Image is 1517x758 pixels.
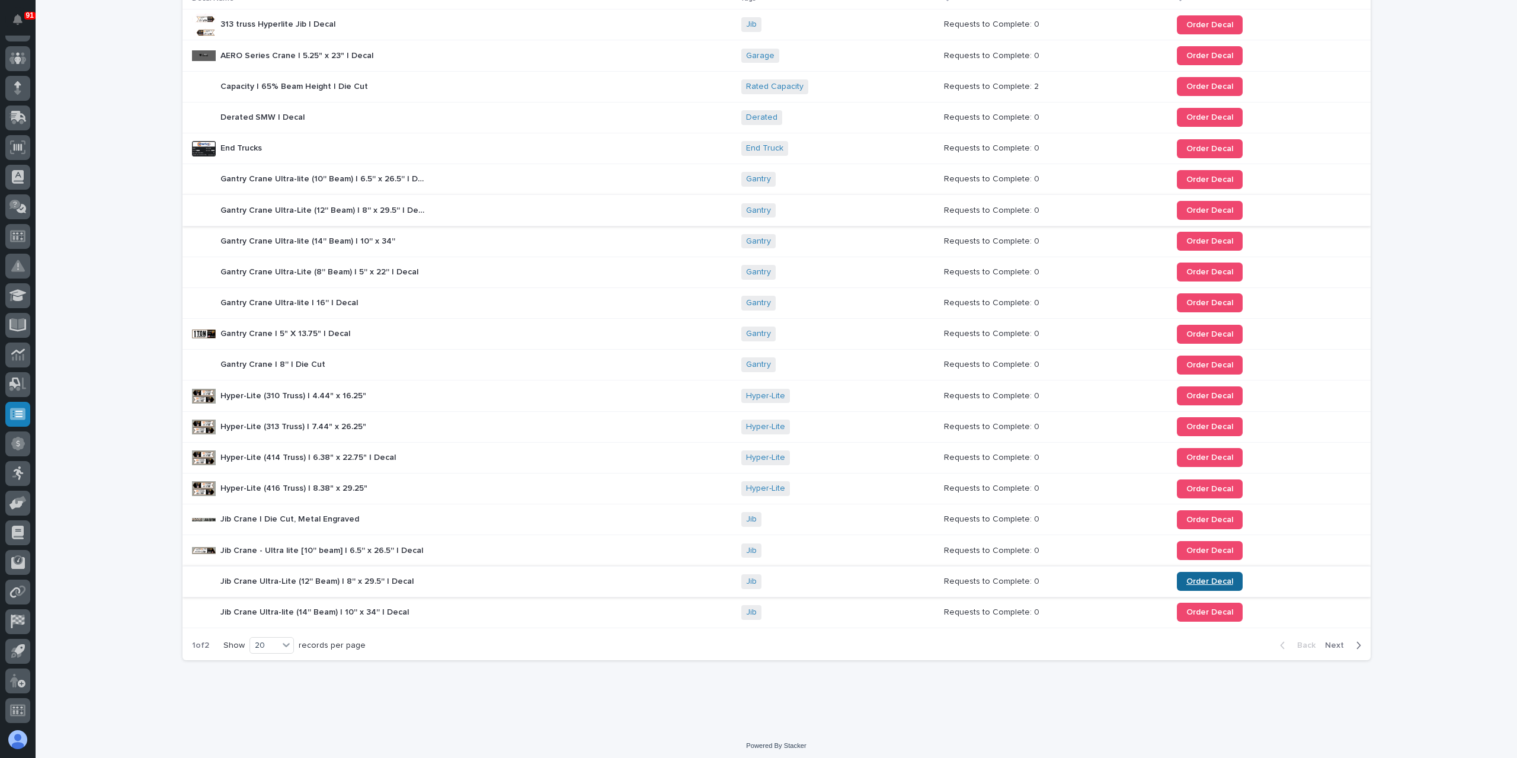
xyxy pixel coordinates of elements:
[1186,577,1233,586] span: Order Decal
[944,110,1042,123] p: Requests to Complete: 0
[944,450,1042,463] p: Requests to Complete: 0
[1177,139,1243,158] a: Order Decal
[220,203,430,216] p: Gantry Crane Ultra-Lite (12'' Beam) | 8'' x 29.5'' | Decal
[220,481,370,494] p: Hyper-Lite (416 Truss) | 8.38" x 29.25"
[220,141,264,153] p: End Trucks
[220,234,398,247] p: Gantry Crane Ultra-lite (14'' Beam) | 10'' x 34''
[183,504,1371,535] tr: Jib Crane | Die Cut, Metal EngravedJib Crane | Die Cut, Metal Engraved Jib Requests to Complete: ...
[1325,640,1351,651] span: Next
[1177,417,1243,436] a: Order Decal
[746,298,771,308] a: Gantry
[1177,46,1243,65] a: Order Decal
[183,597,1371,628] tr: Jib Crane Ultra-lite (14'' Beam) | 10'' x 34'' | DecalJib Crane Ultra-lite (14'' Beam) | 10'' x 3...
[220,17,338,30] p: 313 truss Hyperlite Jib | Decal
[944,265,1042,277] p: Requests to Complete: 0
[220,79,370,92] p: Capacity | 65% Beam Height | Die Cut
[1177,603,1243,622] a: Order Decal
[746,484,785,494] a: Hyper-Lite
[1177,232,1243,251] a: Order Decal
[746,607,757,618] a: Jib
[944,17,1042,30] p: Requests to Complete: 0
[183,133,1371,164] tr: End TrucksEnd Trucks End Truck Requests to Complete: 0Requests to Complete: 0 Order Decal
[746,51,774,61] a: Garage
[944,574,1042,587] p: Requests to Complete: 0
[220,574,416,587] p: Jib Crane Ultra-Lite (12'' Beam) | 8'' x 29.5'' | Decal
[1177,15,1243,34] a: Order Decal
[944,512,1042,524] p: Requests to Complete: 0
[1186,453,1233,462] span: Order Decal
[183,164,1371,195] tr: Gantry Crane Ultra-lite (10'' Beam) | 6.5'' x 26.5'' | DecalGantry Crane Ultra-lite (10'' Beam) |...
[220,172,430,184] p: Gantry Crane Ultra-lite (10'' Beam) | 6.5'' x 26.5'' | Decal
[220,49,376,61] p: AERO Series Crane | 5.25" x 23" | Decal
[250,639,279,652] div: 20
[746,236,771,247] a: Gantry
[1177,510,1243,529] a: Order Decal
[746,514,757,524] a: Jib
[746,82,804,92] a: Rated Capacity
[223,641,245,651] p: Show
[746,546,757,556] a: Jib
[1186,608,1233,616] span: Order Decal
[299,641,366,651] p: records per page
[1177,386,1243,405] a: Order Decal
[1177,77,1243,96] a: Order Decal
[183,9,1371,40] tr: 313 truss Hyperlite Jib | Decal313 truss Hyperlite Jib | Decal Jib Requests to Complete: 0Request...
[746,453,785,463] a: Hyper-Lite
[1186,237,1233,245] span: Order Decal
[220,265,421,277] p: Gantry Crane Ultra-Lite (8'' Beam) | 5'' x 22'' | Decal
[1186,145,1233,153] span: Order Decal
[183,195,1371,226] tr: Gantry Crane Ultra-Lite (12'' Beam) | 8'' x 29.5'' | DecalGantry Crane Ultra-Lite (12'' Beam) | 8...
[220,512,361,524] p: Jib Crane | Die Cut, Metal Engraved
[1270,640,1320,651] button: Back
[220,296,360,308] p: Gantry Crane Ultra-lite | 16'' | Decal
[183,257,1371,287] tr: Gantry Crane Ultra-Lite (8'' Beam) | 5'' x 22'' | DecalGantry Crane Ultra-Lite (8'' Beam) | 5'' x...
[183,411,1371,442] tr: Hyper-Lite (313 Truss) | 7.44" x 26.25"Hyper-Lite (313 Truss) | 7.44" x 26.25" Hyper-Lite Request...
[26,11,34,20] p: 91
[944,420,1042,432] p: Requests to Complete: 0
[183,474,1371,504] tr: Hyper-Lite (416 Truss) | 8.38" x 29.25"Hyper-Lite (416 Truss) | 8.38" x 29.25" Hyper-Lite Request...
[1320,640,1371,651] button: Next
[746,742,806,749] a: Powered By Stacker
[746,174,771,184] a: Gantry
[746,391,785,401] a: Hyper-Lite
[1186,21,1233,29] span: Order Decal
[183,631,219,660] p: 1 of 2
[5,7,30,32] button: Notifications
[1186,516,1233,524] span: Order Decal
[944,605,1042,618] p: Requests to Complete: 0
[1177,572,1243,591] a: Order Decal
[1186,485,1233,493] span: Order Decal
[183,566,1371,597] tr: Jib Crane Ultra-Lite (12'' Beam) | 8'' x 29.5'' | DecalJib Crane Ultra-Lite (12'' Beam) | 8'' x 2...
[746,20,757,30] a: Jib
[1177,541,1243,560] a: Order Decal
[220,327,353,339] p: Gantry Crane | 5" X 13.75" | Decal
[183,102,1371,133] tr: Derated SMW | DecalDerated SMW | Decal Derated Requests to Complete: 0Requests to Complete: 0 Ord...
[1177,356,1243,375] a: Order Decal
[944,543,1042,556] p: Requests to Complete: 0
[1177,325,1243,344] a: Order Decal
[183,287,1371,318] tr: Gantry Crane Ultra-lite | 16'' | DecalGantry Crane Ultra-lite | 16'' | Decal Gantry Requests to C...
[746,143,783,153] a: End Truck
[1186,361,1233,369] span: Order Decal
[1186,175,1233,184] span: Order Decal
[944,296,1042,308] p: Requests to Complete: 0
[944,172,1042,184] p: Requests to Complete: 0
[1177,263,1243,282] a: Order Decal
[746,267,771,277] a: Gantry
[183,350,1371,380] tr: Gantry Crane | 8'' | Die CutGantry Crane | 8'' | Die Cut Gantry Requests to Complete: 0Requests t...
[1186,206,1233,215] span: Order Decal
[183,40,1371,71] tr: AERO Series Crane | 5.25" x 23" | DecalAERO Series Crane | 5.25" x 23" | Decal Garage Requests to...
[1177,108,1243,127] a: Order Decal
[220,110,307,123] p: Derated SMW | Decal
[5,727,30,752] button: users-avatar
[1177,448,1243,467] a: Order Decal
[746,329,771,339] a: Gantry
[1186,52,1233,60] span: Order Decal
[944,234,1042,247] p: Requests to Complete: 0
[1177,201,1243,220] a: Order Decal
[220,605,411,618] p: Jib Crane Ultra-lite (14'' Beam) | 10'' x 34'' | Decal
[220,543,425,556] p: Jib Crane - Ultra lite [10'' beam] | 6.5'' x 26.5'' | Decal
[1186,330,1233,338] span: Order Decal
[1186,392,1233,400] span: Order Decal
[183,535,1371,566] tr: Jib Crane - Ultra lite [10'' beam] | 6.5'' x 26.5'' | DecalJib Crane - Ultra lite [10'' beam] | 6...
